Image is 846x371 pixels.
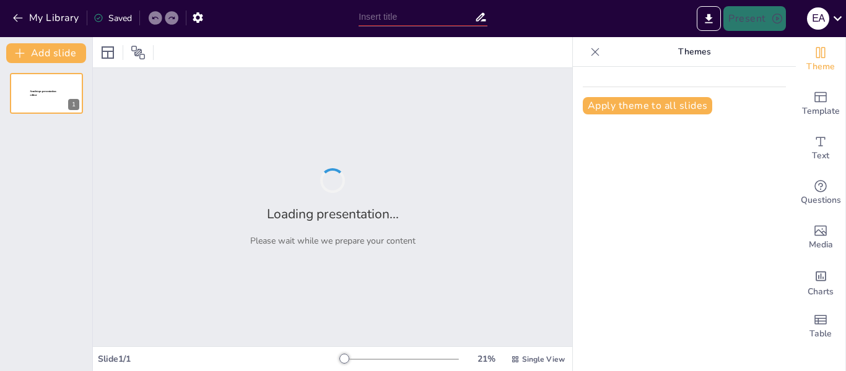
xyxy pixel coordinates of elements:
[131,45,146,60] span: Position
[796,37,845,82] div: Change the overall theme
[697,6,721,31] button: Export to PowerPoint
[267,205,399,223] h2: Loading presentation...
[806,60,835,74] span: Theme
[801,194,841,207] span: Questions
[796,304,845,349] div: Add a table
[10,73,83,114] div: 1
[796,126,845,171] div: Add text boxes
[605,37,783,67] p: Themes
[809,327,832,341] span: Table
[522,354,565,364] span: Single View
[807,7,829,30] div: E A
[98,43,118,62] div: Layout
[809,238,833,252] span: Media
[808,285,834,299] span: Charts
[9,8,84,28] button: My Library
[583,97,712,114] button: Apply theme to all slides
[796,215,845,260] div: Add images, graphics, shapes or video
[94,12,132,24] div: Saved
[250,235,416,247] p: Please wait while we prepare your content
[30,90,56,97] span: Sendsteps presentation editor
[723,6,785,31] button: Present
[68,99,79,110] div: 1
[802,104,840,118] span: Template
[359,8,474,26] input: Insert title
[796,171,845,215] div: Get real-time input from your audience
[807,6,829,31] button: E A
[796,260,845,304] div: Add charts and graphs
[471,353,501,365] div: 21 %
[796,82,845,126] div: Add ready made slides
[6,43,86,63] button: Add slide
[98,353,340,365] div: Slide 1 / 1
[812,149,829,163] span: Text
